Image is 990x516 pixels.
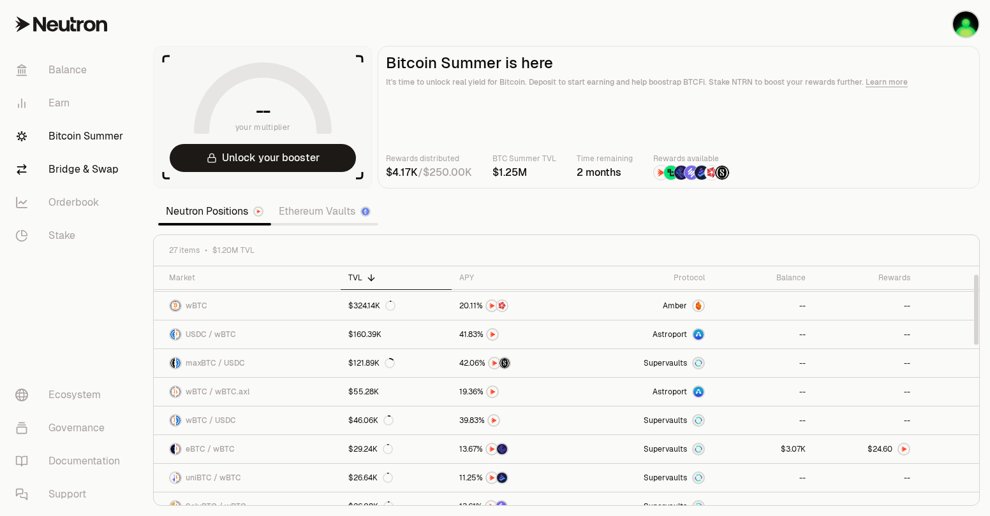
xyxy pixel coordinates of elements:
[169,245,200,255] span: 27 items
[497,473,507,483] img: Bedrock Diamonds
[154,349,341,377] a: maxBTC LogoUSDC LogomaxBTC / USDC
[170,329,175,340] img: USDC Logo
[386,76,972,89] p: It's time to unlock real yield for Bitcoin. Deposit to start earning and help boostrap BTCFi. Sta...
[589,273,705,283] div: Protocol
[5,445,138,478] a: Documentation
[459,357,574,369] button: NTRNStructured Points
[582,378,713,406] a: Astroport
[186,415,236,426] span: wBTC / USDC
[487,444,497,454] img: NTRN
[154,320,341,348] a: USDC LogowBTC LogoUSDC / wBTC
[459,385,574,398] button: NTRN
[452,406,582,434] a: NTRN
[255,208,262,215] img: Neutron Logo
[577,152,633,165] p: Time remaining
[176,329,181,340] img: wBTC Logo
[653,387,687,397] span: Astroport
[644,473,687,483] span: Supervaults
[186,358,245,368] span: maxBTC / USDC
[212,245,255,255] span: $1.20M TVL
[452,435,582,463] a: NTRNEtherFi Points
[644,444,687,454] span: Supervaults
[713,320,813,348] a: --
[496,501,506,512] img: Solv Points
[170,501,175,512] img: SolvBTC Logo
[170,473,175,483] img: uniBTC Logo
[186,387,249,397] span: wBTC / wBTC.axl
[186,501,246,512] span: SolvBTC / wBTC
[5,219,138,252] a: Stake
[497,444,507,454] img: EtherFi Points
[5,87,138,120] a: Earn
[348,387,379,397] div: $55.28K
[486,501,496,512] img: NTRN
[169,273,333,283] div: Market
[582,435,713,463] a: SupervaultsSupervaults
[705,166,719,180] img: Mars Fragments
[452,349,582,377] a: NTRNStructured Points
[497,301,507,311] img: Mars Fragments
[813,292,918,320] a: --
[582,406,713,434] a: SupervaultsSupervaults
[452,320,582,348] a: NTRN
[452,464,582,492] a: NTRNBedrock Diamonds
[693,301,704,311] img: Amber
[341,435,452,463] a: $29.24K
[693,444,704,454] img: Supervaults
[695,166,709,180] img: Bedrock Diamonds
[644,501,687,512] span: Supervaults
[713,378,813,406] a: --
[899,444,909,454] img: NTRN Logo
[341,292,452,320] a: $324.14K
[663,301,687,311] span: Amber
[348,273,445,283] div: TVL
[693,415,704,426] img: Supervaults
[499,358,510,368] img: Structured Points
[186,301,207,311] span: wBTC
[348,501,394,512] div: $26.08K
[348,444,393,454] div: $29.24K
[487,387,498,397] img: NTRN
[582,320,713,348] a: Astroport
[386,54,972,72] h2: Bitcoin Summer is here
[341,378,452,406] a: $55.28K
[577,165,633,180] div: 2 months
[684,166,698,180] img: Solv Points
[5,478,138,511] a: Support
[459,500,574,513] button: NTRNSolv Points
[154,464,341,492] a: uniBTC LogowBTC LogouniBTC / wBTC
[186,329,236,340] span: USDC / wBTC
[176,387,181,397] img: wBTC.axl Logo
[186,473,241,483] span: uniBTC / wBTC
[5,54,138,87] a: Balance
[674,166,688,180] img: EtherFi Points
[582,292,713,320] a: AmberAmber
[953,11,979,37] img: Blue Ledger
[386,165,472,180] div: /
[348,415,394,426] div: $46.06K
[170,444,175,454] img: eBTC Logo
[5,153,138,186] a: Bridge & Swap
[693,358,704,368] img: Supervaults
[154,435,341,463] a: eBTC LogowBTC LogoeBTC / wBTC
[452,292,582,320] a: NTRNMars Fragments
[459,328,574,341] button: NTRN
[170,415,175,426] img: wBTC Logo
[664,166,678,180] img: Lombard Lux
[582,464,713,492] a: SupervaultsSupervaults
[866,77,908,87] a: Learn more
[459,299,574,312] button: NTRNMars Fragments
[256,101,270,121] h1: --
[492,152,556,165] p: BTC Summer TVL
[813,320,918,348] a: --
[452,378,582,406] a: NTRN
[176,358,181,368] img: USDC Logo
[386,152,472,165] p: Rewards distributed
[487,329,498,340] img: NTRN
[459,471,574,484] button: NTRNBedrock Diamonds
[653,152,730,165] p: Rewards available
[5,120,138,153] a: Bitcoin Summer
[5,412,138,445] a: Governance
[341,320,452,348] a: $160.39K
[154,292,341,320] a: wBTC LogowBTC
